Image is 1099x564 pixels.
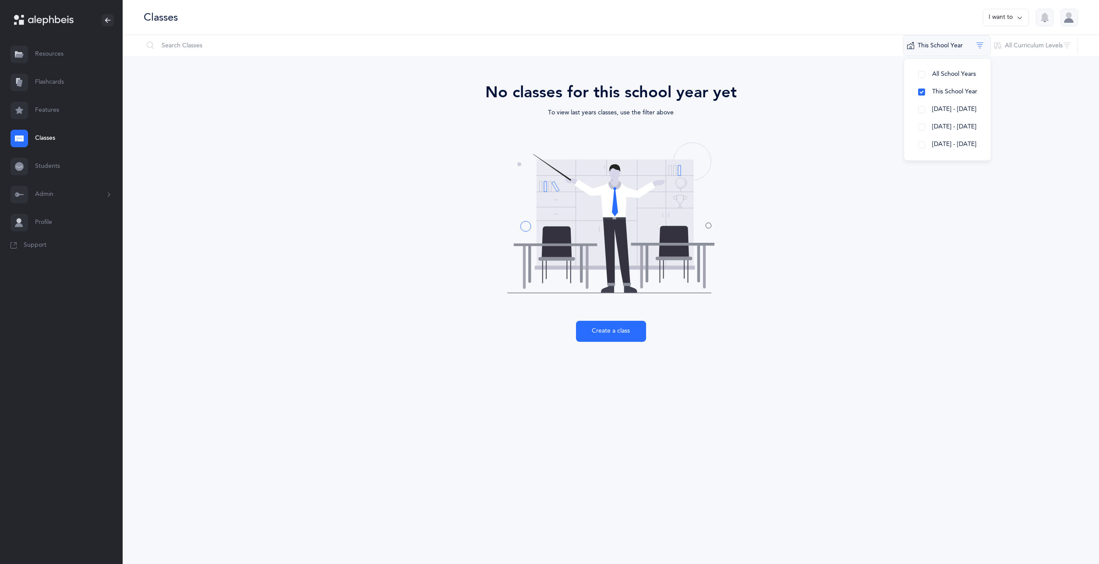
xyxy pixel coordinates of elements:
[507,135,715,300] img: classes-coming-soon.svg
[932,123,976,130] span: [DATE] - [DATE]
[911,136,984,153] button: [DATE] - [DATE]
[932,106,976,113] span: [DATE] - [DATE]
[576,321,646,342] button: Create a class
[911,101,984,118] button: [DATE] - [DATE]
[932,141,976,148] span: [DATE] - [DATE]
[143,35,904,56] input: Search Classes
[911,118,984,136] button: [DATE] - [DATE]
[932,71,976,78] span: All School Years
[911,83,984,101] button: This School Year
[983,9,1029,26] button: I want to
[990,35,1078,56] button: All Curriculum Levels
[383,81,839,104] div: No classes for this school year yet
[436,104,786,118] div: To view last years classes, use the filter above
[903,35,991,56] button: This School Year
[144,10,178,25] div: Classes
[24,241,46,250] span: Support
[932,88,977,95] span: This School Year
[911,66,984,83] button: All School Years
